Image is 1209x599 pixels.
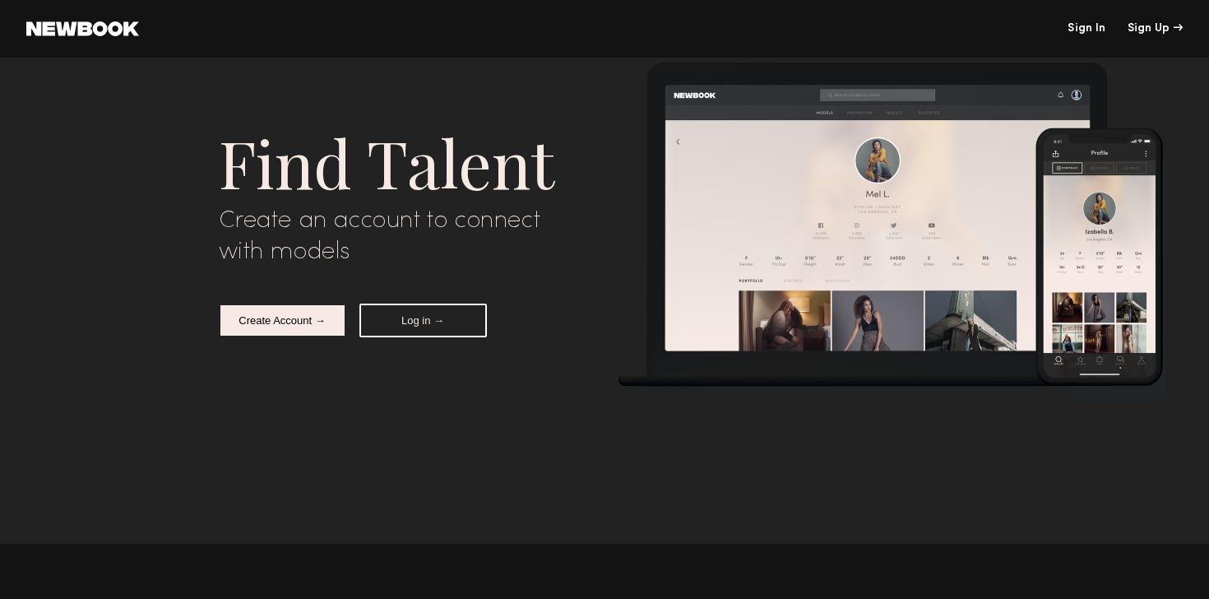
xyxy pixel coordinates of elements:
[1068,23,1105,35] a: Sign In
[219,206,593,267] div: Create an account to connect with models
[618,62,1166,399] img: devices.png
[1128,23,1183,35] div: Sign Up
[219,304,346,337] button: Create Account →
[219,118,593,206] div: Find Talent
[359,304,487,337] button: Log in →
